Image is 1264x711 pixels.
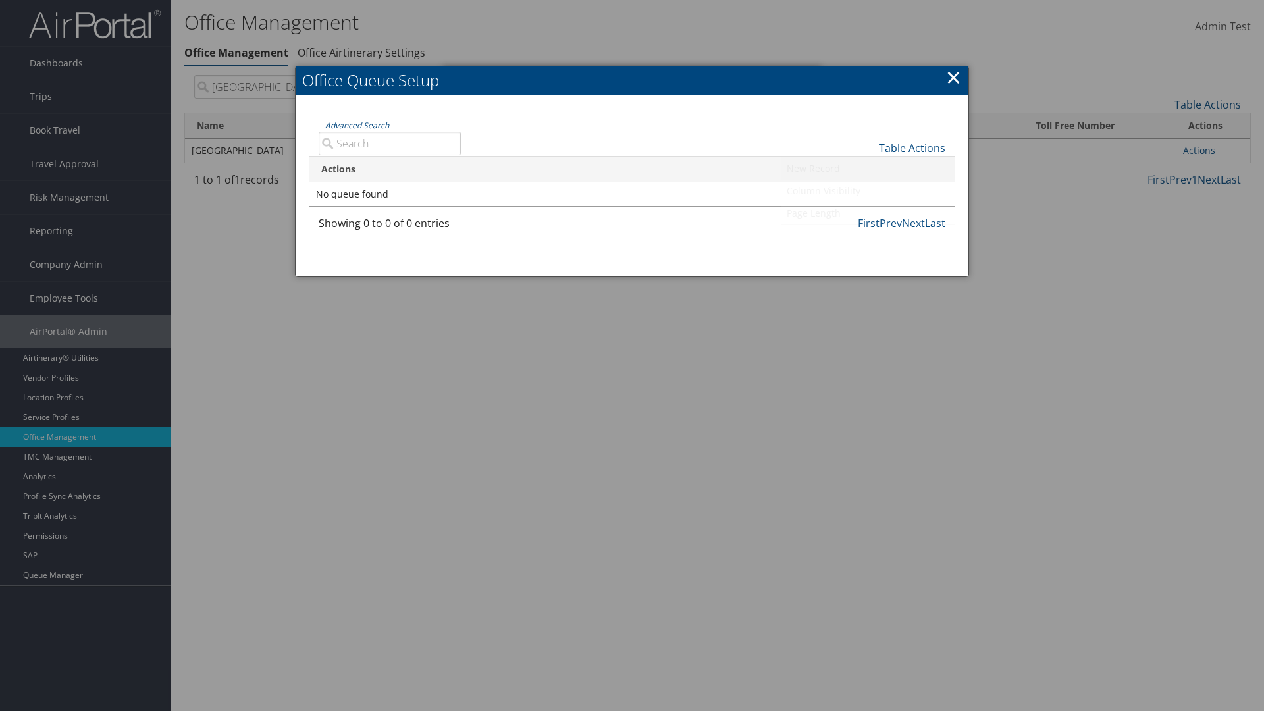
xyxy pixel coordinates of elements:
[781,157,955,180] a: New Record
[880,216,902,230] a: Prev
[781,202,955,224] a: Page Length
[879,141,945,155] a: Table Actions
[325,120,389,131] a: Advanced Search
[925,216,945,230] a: Last
[946,64,961,90] a: ×
[858,216,880,230] a: First
[309,157,955,182] th: Actions
[902,216,925,230] a: Next
[309,182,955,206] td: No queue found
[296,66,968,95] h2: Office Queue Setup
[319,132,461,155] input: Advanced Search
[319,215,461,238] div: Showing 0 to 0 of 0 entries
[781,180,955,202] a: Column Visibility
